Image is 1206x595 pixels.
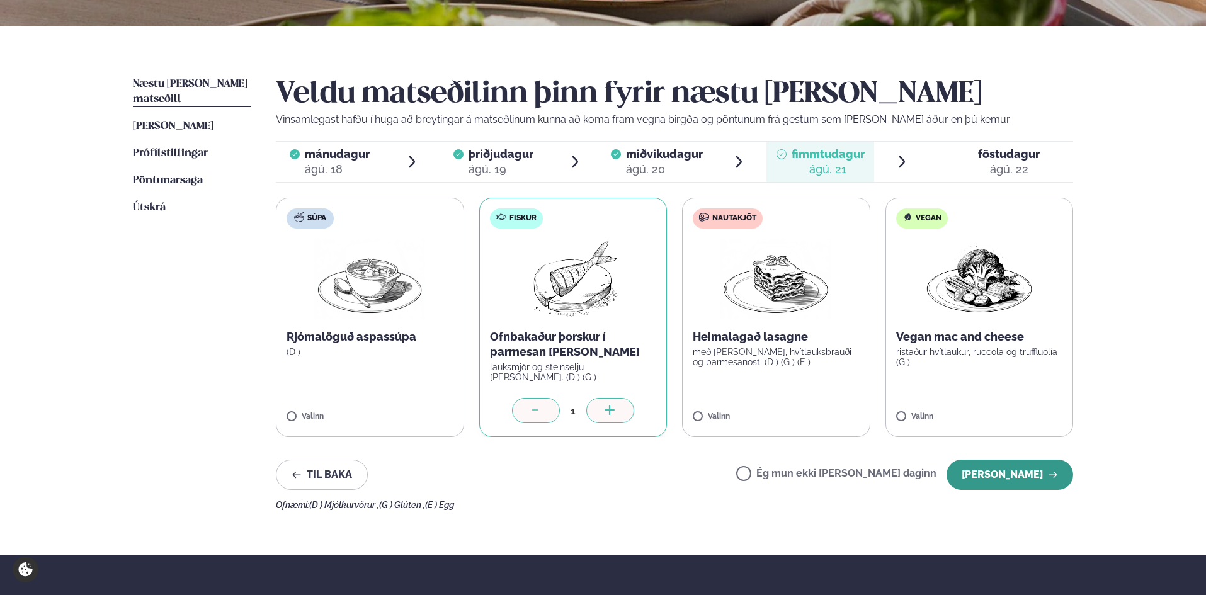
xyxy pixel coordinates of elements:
span: (D ) Mjólkurvörur , [309,500,379,510]
img: Lasagna.png [720,239,831,319]
span: þriðjudagur [469,147,533,161]
span: Nautakjöt [712,213,756,224]
div: ágú. 20 [626,162,703,177]
img: Soup.png [314,239,425,319]
button: Til baka [276,460,368,490]
button: [PERSON_NAME] [947,460,1073,490]
p: (D ) [287,347,453,357]
p: lauksmjör og steinselju [PERSON_NAME]. (D ) (G ) [490,362,657,382]
span: Næstu [PERSON_NAME] matseðill [133,79,247,105]
p: Rjómalöguð aspassúpa [287,329,453,344]
span: Súpa [307,213,326,224]
p: Heimalagað lasagne [693,329,860,344]
a: [PERSON_NAME] [133,119,213,134]
div: ágú. 21 [792,162,865,177]
span: föstudagur [978,147,1040,161]
p: ristaður hvítlaukur, ruccola og truffluolía (G ) [896,347,1063,367]
h2: Veldu matseðilinn þinn fyrir næstu [PERSON_NAME] [276,77,1073,112]
span: miðvikudagur [626,147,703,161]
div: ágú. 22 [978,162,1040,177]
div: ágú. 18 [305,162,370,177]
a: Cookie settings [13,557,38,582]
div: Ofnæmi: [276,500,1073,510]
a: Pöntunarsaga [133,173,203,188]
p: Vegan mac and cheese [896,329,1063,344]
span: Vegan [916,213,941,224]
div: ágú. 19 [469,162,533,177]
span: (G ) Glúten , [379,500,425,510]
span: [PERSON_NAME] [133,121,213,132]
img: Fish.png [517,239,629,319]
img: Vegan.png [924,239,1035,319]
span: fimmtudagur [792,147,865,161]
a: Útskrá [133,200,166,215]
span: Pöntunarsaga [133,175,203,186]
p: Vinsamlegast hafðu í huga að breytingar á matseðlinum kunna að koma fram vegna birgða og pöntunum... [276,112,1073,127]
span: Fiskur [509,213,537,224]
img: soup.svg [294,212,304,222]
a: Prófílstillingar [133,146,208,161]
span: mánudagur [305,147,370,161]
p: Ofnbakaður þorskur í parmesan [PERSON_NAME] [490,329,657,360]
span: Prófílstillingar [133,148,208,159]
span: Útskrá [133,202,166,213]
img: beef.svg [699,212,709,222]
img: Vegan.svg [902,212,913,222]
span: (E ) Egg [425,500,454,510]
img: fish.svg [496,212,506,222]
a: Næstu [PERSON_NAME] matseðill [133,77,251,107]
p: með [PERSON_NAME], hvítlauksbrauði og parmesanosti (D ) (G ) (E ) [693,347,860,367]
div: 1 [560,404,586,418]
